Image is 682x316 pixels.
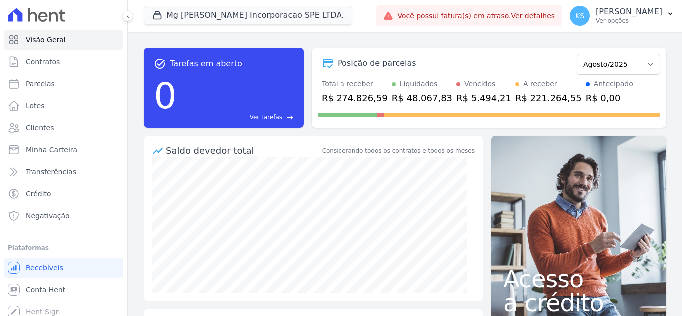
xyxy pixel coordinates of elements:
span: Conta Hent [26,285,65,295]
div: Antecipado [594,79,633,89]
span: Clientes [26,123,54,133]
span: Transferências [26,167,76,177]
div: Considerando todos os contratos e todos os meses [322,146,475,155]
a: Transferências [4,162,123,182]
a: Lotes [4,96,123,116]
a: Minha Carteira [4,140,123,160]
p: [PERSON_NAME] [596,7,662,17]
span: Visão Geral [26,35,66,45]
a: Negativação [4,206,123,226]
div: Plataformas [8,242,119,254]
div: Total a receber [322,79,388,89]
span: east [286,114,294,121]
span: task_alt [154,58,166,70]
span: Você possui fatura(s) em atraso. [397,11,555,21]
a: Conta Hent [4,280,123,300]
div: Liquidados [400,79,438,89]
div: A receber [523,79,557,89]
span: Parcelas [26,79,55,89]
div: R$ 221.264,55 [515,91,582,105]
span: KS [575,12,584,19]
span: a crédito [503,291,654,315]
span: Recebíveis [26,263,63,273]
a: Visão Geral [4,30,123,50]
a: Crédito [4,184,123,204]
div: R$ 5.494,21 [456,91,511,105]
a: Recebíveis [4,258,123,278]
p: Ver opções [596,17,662,25]
span: Ver tarefas [250,113,282,122]
span: Minha Carteira [26,145,77,155]
button: KS [PERSON_NAME] Ver opções [562,2,682,30]
span: Lotes [26,101,45,111]
span: Acesso [503,267,654,291]
span: Tarefas em aberto [170,58,242,70]
a: Clientes [4,118,123,138]
div: Saldo devedor total [166,144,320,157]
div: 0 [154,70,177,122]
span: Negativação [26,211,70,221]
span: Contratos [26,57,60,67]
a: Ver tarefas east [181,113,294,122]
div: R$ 274.826,59 [322,91,388,105]
a: Parcelas [4,74,123,94]
a: Ver detalhes [511,12,555,20]
button: Mg [PERSON_NAME] Incorporacao SPE LTDA. [144,6,352,25]
span: Crédito [26,189,51,199]
a: Contratos [4,52,123,72]
div: R$ 0,00 [586,91,633,105]
div: R$ 48.067,83 [392,91,452,105]
div: Posição de parcelas [338,57,416,69]
div: Vencidos [464,79,495,89]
